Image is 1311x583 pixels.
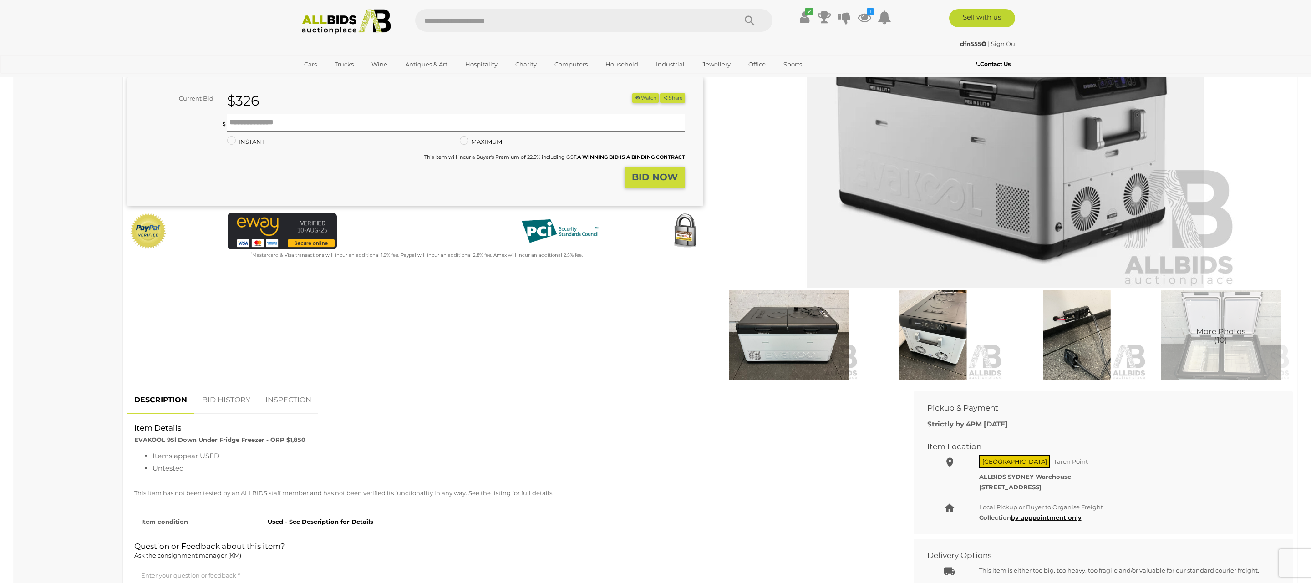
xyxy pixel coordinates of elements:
a: Hospitality [459,57,503,72]
strong: BID NOW [632,172,678,183]
i: 1 [867,8,874,15]
a: DESCRIPTION [127,387,194,414]
span: [GEOGRAPHIC_DATA] [979,455,1050,468]
span: More Photos (10) [1196,328,1245,345]
a: [GEOGRAPHIC_DATA] [298,72,375,87]
img: Secured by Rapid SSL [667,213,703,249]
button: Share [660,93,685,103]
li: Untested [152,462,893,474]
a: Office [742,57,772,72]
button: Watch [632,93,659,103]
a: 1 [858,9,871,25]
a: Industrial [650,57,691,72]
a: Contact Us [976,59,1013,69]
a: More Photos(10) [1151,290,1291,380]
b: Strictly by 4PM [DATE] [927,420,1008,428]
span: Taren Point [1052,456,1090,467]
a: Antiques & Art [399,57,453,72]
img: EVAKOOL 95l Down Under Fridge Freezer - ORP $1,850 [1151,290,1291,380]
a: Sign Out [991,40,1017,47]
button: Search [727,9,772,32]
strong: dfn555 [960,40,986,47]
a: dfn555 [960,40,988,47]
small: This Item will incur a Buyer's Premium of 22.5% including GST. [424,154,685,160]
small: Mastercard & Visa transactions will incur an additional 1.9% fee. Paypal will incur an additional... [251,252,583,258]
a: BID HISTORY [195,387,257,414]
a: Sell with us [949,9,1015,27]
img: EVAKOOL 95l Down Under Fridge Freezer - ORP $1,850 [863,290,1002,380]
li: Watch this item [632,93,659,103]
h2: Item Details [134,424,893,432]
a: Household [600,57,644,72]
button: BID NOW [625,167,685,188]
h2: Pickup & Payment [927,404,1265,412]
img: Official PayPal Seal [130,213,167,249]
a: Jewellery [696,57,737,72]
img: PCI DSS compliant [514,213,605,249]
h2: Question or Feedback about this item? [134,542,893,561]
strong: Used - See Description for Details [268,518,373,525]
a: Charity [509,57,543,72]
b: Contact Us [976,61,1011,67]
a: by apppointment only [1011,514,1082,521]
img: Allbids.com.au [297,9,396,34]
img: eWAY Payment Gateway [228,213,337,249]
b: Collection [979,514,1082,521]
a: Computers [549,57,594,72]
span: Ask the consignment manager (KM) [134,552,241,559]
a: Trucks [329,57,360,72]
strong: [STREET_ADDRESS] [979,483,1042,491]
label: MAXIMUM [460,137,502,147]
i: ✔ [805,8,813,15]
h2: Delivery Options [927,551,1265,560]
li: Items appear USED [152,450,893,462]
a: ✔ [798,9,811,25]
p: This item has not been tested by an ALLBIDS staff member and has not been verified its functional... [134,488,893,498]
strong: ALLBIDS SYDNEY Warehouse [979,473,1071,480]
span: | [988,40,990,47]
b: A WINNING BID IS A BINDING CONTRACT [577,154,685,160]
a: Wine [366,57,393,72]
strong: Item condition [141,518,188,525]
strong: $326 [227,92,259,109]
a: Cars [298,57,323,72]
strong: EVAKOOL 95l Down Under Fridge Freezer - ORP $1,850 [134,436,305,443]
p: This item is either too big, too heavy, too fragile and/or valuable for our standard courier frei... [979,565,1272,576]
img: EVAKOOL 95l Down Under Fridge Freezer - ORP $1,850 [719,290,859,380]
div: Current Bid [127,93,220,104]
span: Local Pickup or Buyer to Organise Freight [979,503,1103,511]
a: Sports [777,57,808,72]
label: INSTANT [227,137,264,147]
img: EVAKOOL 95l Down Under Fridge Freezer - ORP $1,850 [1007,290,1147,380]
h2: Item Location [927,442,1265,451]
a: INSPECTION [259,387,318,414]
